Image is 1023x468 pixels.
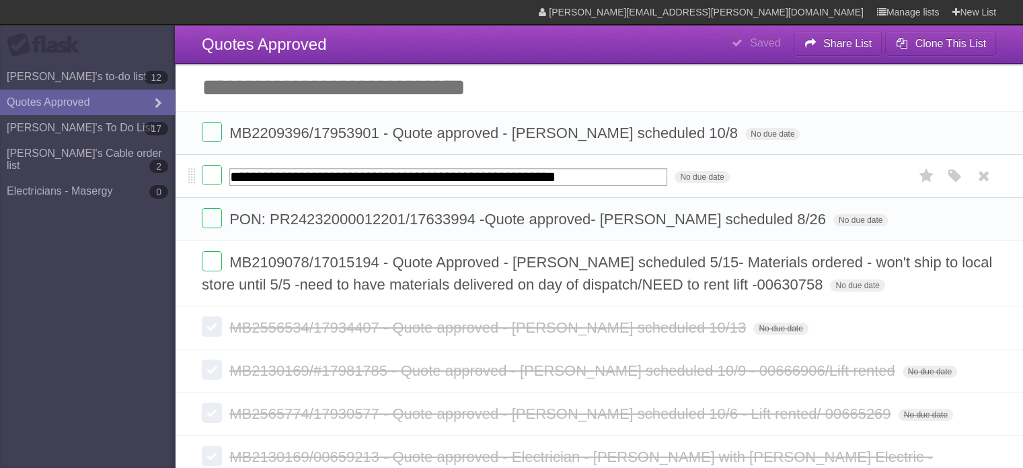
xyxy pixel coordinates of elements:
span: MB2556534/17934407 - Quote approved - [PERSON_NAME] scheduled 10/13 [229,319,749,336]
label: Done [202,122,222,142]
button: Clone This List [885,32,996,56]
label: Done [202,165,222,185]
button: Share List [794,32,882,56]
div: Flask [7,33,87,57]
b: 12 [144,71,168,84]
span: No due date [833,214,888,226]
span: No due date [675,171,729,183]
b: 17 [144,122,168,135]
label: Star task [914,165,940,187]
span: MB2109078/17015194 - Quote Approved - [PERSON_NAME] scheduled 5/15- Materials ordered - won't shi... [202,254,992,293]
span: No due date [745,128,800,140]
label: Done [202,251,222,271]
b: Share List [823,38,872,49]
b: Clone This List [915,38,986,49]
label: Done [202,360,222,380]
span: MB2565774/17930577 - Quote approved - [PERSON_NAME] scheduled 10/6 - Lift rented/ 00665269 [229,405,894,422]
span: PON: PR24232000012201/17633994 -Quote approved- [PERSON_NAME] scheduled 8/26 [229,211,829,228]
span: No due date [753,323,808,335]
span: No due date [903,366,957,378]
b: Saved [750,37,780,48]
b: 2 [149,160,168,173]
b: 0 [149,185,168,199]
label: Done [202,208,222,228]
span: MB2130169/#17981785 - Quote approved - [PERSON_NAME] scheduled 10/9 - 00666906/Lift rented [229,362,898,379]
label: Done [202,403,222,423]
span: No due date [899,409,953,421]
span: Quotes Approved [202,35,326,53]
label: Done [202,446,222,466]
label: Done [202,316,222,337]
span: No due date [830,279,884,292]
span: MB2209396/17953901 - Quote approved - [PERSON_NAME] scheduled 10/8 [229,125,741,141]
